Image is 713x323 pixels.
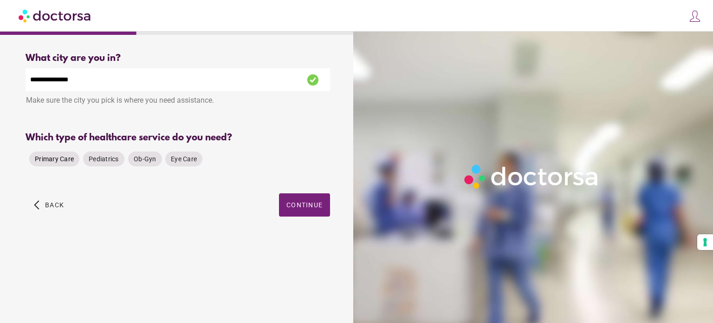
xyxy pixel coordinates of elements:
[35,155,74,163] span: Primary Care
[697,234,713,250] button: Your consent preferences for tracking technologies
[19,5,92,26] img: Doctorsa.com
[460,161,603,192] img: Logo-Doctorsa-trans-White-partial-flat.png
[89,155,119,163] span: Pediatrics
[279,193,330,217] button: Continue
[26,91,330,112] div: Make sure the city you pick is where you need assistance.
[30,193,68,217] button: arrow_back_ios Back
[26,53,330,64] div: What city are you in?
[171,155,197,163] span: Eye Care
[134,155,156,163] span: Ob-Gyn
[45,201,64,209] span: Back
[286,201,323,209] span: Continue
[26,132,330,143] div: Which type of healthcare service do you need?
[688,10,701,23] img: icons8-customer-100.png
